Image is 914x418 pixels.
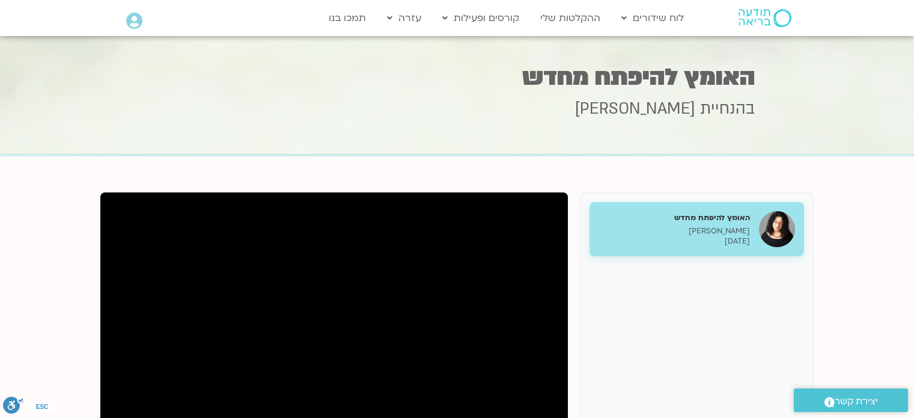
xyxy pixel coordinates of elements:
[615,7,690,29] a: לוח שידורים
[599,226,750,236] p: [PERSON_NAME]
[599,236,750,247] p: [DATE]
[835,393,878,410] span: יצירת קשר
[323,7,372,29] a: תמכו בנו
[794,389,908,412] a: יצירת קשר
[534,7,606,29] a: ההקלטות שלי
[739,9,791,27] img: תודעה בריאה
[599,212,750,223] h5: האומץ להיפתח מחדש
[381,7,427,29] a: עזרה
[160,66,755,89] h1: האומץ להיפתח מחדש
[436,7,525,29] a: קורסים ופעילות
[759,211,795,247] img: האומץ להיפתח מחדש
[700,98,755,120] span: בהנחיית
